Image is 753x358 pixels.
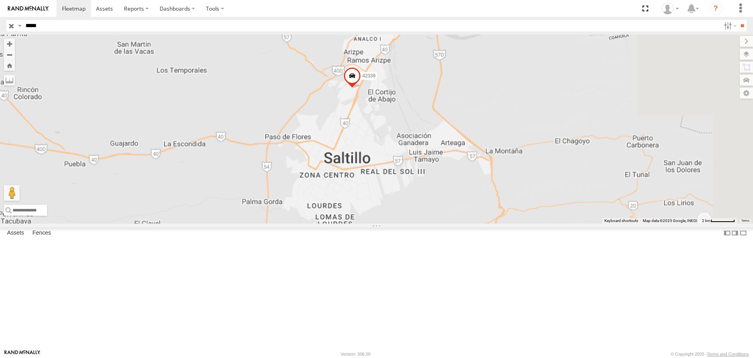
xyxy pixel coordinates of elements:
[643,218,697,223] span: Map data ©2025 Google, INEGI
[604,218,638,224] button: Keyboard shortcuts
[3,228,28,239] label: Assets
[740,88,753,99] label: Map Settings
[341,352,371,356] div: Version: 306.00
[739,228,747,239] label: Hide Summary Table
[671,352,749,356] div: © Copyright 2025 -
[16,20,23,31] label: Search Query
[741,219,749,222] a: Terms
[4,39,15,49] button: Zoom in
[29,228,55,239] label: Fences
[707,352,749,356] a: Terms and Conditions
[4,49,15,60] button: Zoom out
[702,218,711,223] span: 2 km
[659,3,682,15] div: Juan Oropeza
[8,6,49,11] img: rand-logo.svg
[4,185,20,201] button: Drag Pegman onto the map to open Street View
[731,228,739,239] label: Dock Summary Table to the Right
[700,218,737,224] button: Map Scale: 2 km per 58 pixels
[362,73,375,79] span: 42339
[721,20,738,31] label: Search Filter Options
[723,228,731,239] label: Dock Summary Table to the Left
[4,60,15,71] button: Zoom Home
[4,350,40,358] a: Visit our Website
[4,75,15,86] label: Measure
[709,2,722,15] i: ?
